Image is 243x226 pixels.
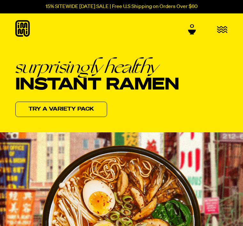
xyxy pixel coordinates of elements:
[188,24,196,35] a: 0
[45,4,198,10] p: 15% SITEWIDE [DATE] SALE | Free U.S Shipping on Orders Over $60
[15,58,179,76] em: surprisingly healthy
[190,24,194,29] span: 0
[15,102,107,117] a: Try a variety pack
[15,58,179,94] h1: Instant Ramen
